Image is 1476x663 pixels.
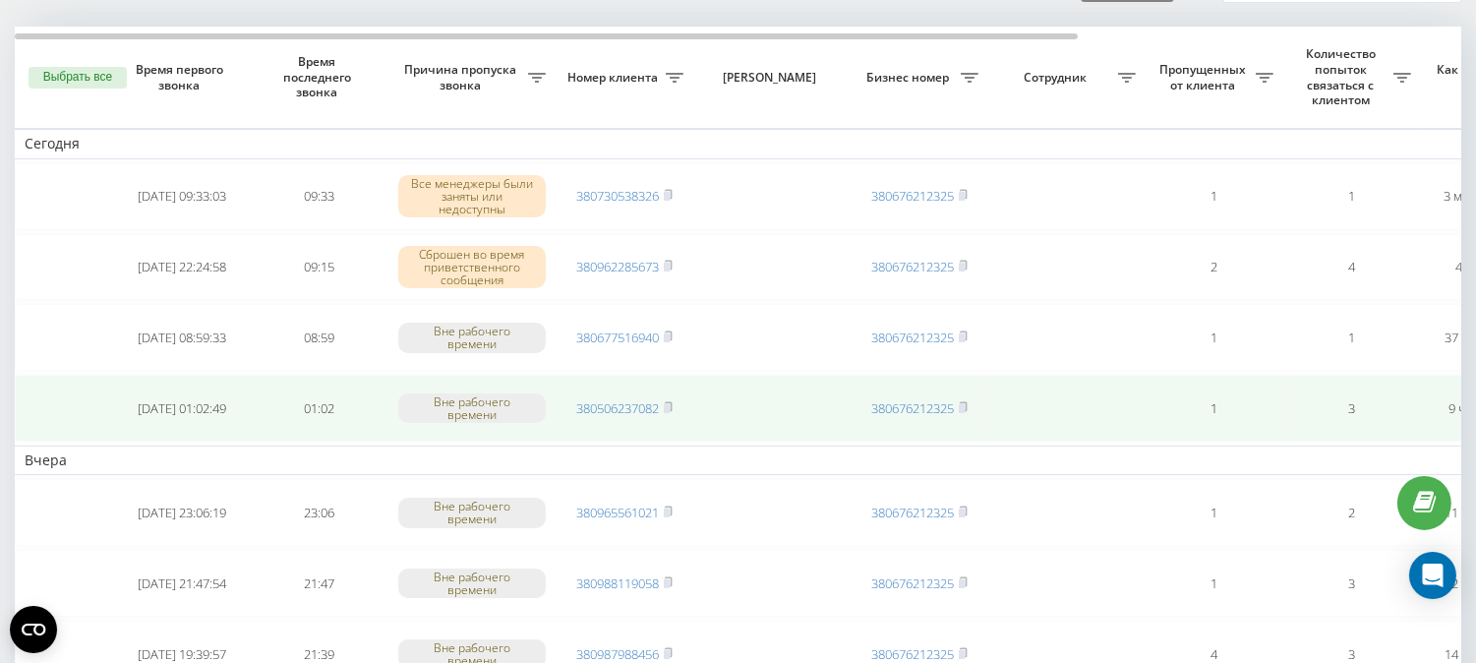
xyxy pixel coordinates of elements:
[576,645,659,663] a: 380987988456
[576,504,659,521] a: 380965561021
[1409,552,1456,599] div: Open Intercom Messenger
[251,163,388,230] td: 09:33
[1283,163,1421,230] td: 1
[576,258,659,275] a: 380962285673
[1146,304,1283,371] td: 1
[860,70,961,86] span: Бизнес номер
[576,574,659,592] a: 380988119058
[129,62,235,92] span: Время первого звонка
[576,187,659,205] a: 380730538326
[871,504,954,521] a: 380676212325
[871,258,954,275] a: 380676212325
[1283,375,1421,442] td: 3
[398,498,546,527] div: Вне рабочего времени
[251,304,388,371] td: 08:59
[871,574,954,592] a: 380676212325
[398,62,528,92] span: Причина пропуска звонка
[251,375,388,442] td: 01:02
[1283,304,1421,371] td: 1
[398,175,546,218] div: Все менеджеры были заняты или недоступны
[251,479,388,546] td: 23:06
[1293,46,1393,107] span: Количество попыток связаться с клиентом
[1283,550,1421,617] td: 3
[710,70,834,86] span: [PERSON_NAME]
[1283,234,1421,301] td: 4
[10,606,57,653] button: Open CMP widget
[1146,479,1283,546] td: 1
[576,399,659,417] a: 380506237082
[1155,62,1256,92] span: Пропущенных от клиента
[1146,375,1283,442] td: 1
[113,304,251,371] td: [DATE] 08:59:33
[251,550,388,617] td: 21:47
[1146,550,1283,617] td: 1
[113,163,251,230] td: [DATE] 09:33:03
[398,246,546,289] div: Сброшен во время приветственного сообщения
[1283,479,1421,546] td: 2
[871,187,954,205] a: 380676212325
[998,70,1118,86] span: Сотрудник
[565,70,666,86] span: Номер клиента
[29,67,127,89] button: Выбрать все
[113,479,251,546] td: [DATE] 23:06:19
[1146,234,1283,301] td: 2
[113,375,251,442] td: [DATE] 01:02:49
[113,550,251,617] td: [DATE] 21:47:54
[871,399,954,417] a: 380676212325
[871,329,954,346] a: 380676212325
[398,393,546,423] div: Вне рабочего времени
[398,323,546,352] div: Вне рабочего времени
[251,234,388,301] td: 09:15
[871,645,954,663] a: 380676212325
[113,234,251,301] td: [DATE] 22:24:58
[1146,163,1283,230] td: 1
[576,329,659,346] a: 380677516940
[266,54,373,100] span: Время последнего звонка
[398,569,546,598] div: Вне рабочего времени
